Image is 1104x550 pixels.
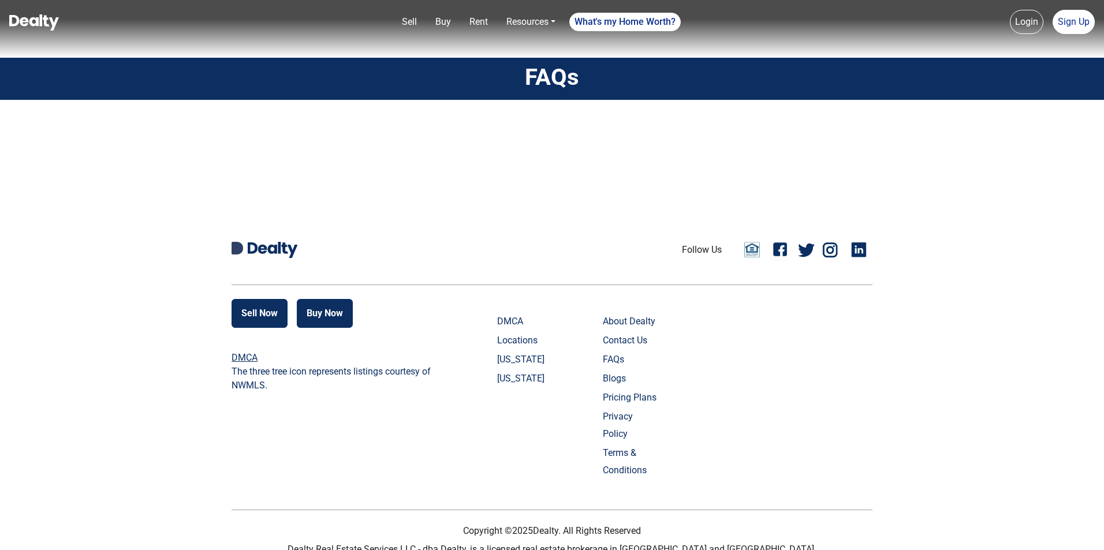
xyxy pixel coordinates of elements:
a: FAQs [603,351,660,368]
img: Dealty [248,242,297,258]
a: Email [740,241,763,259]
a: Sign Up [1053,10,1095,34]
a: Linkedin [849,238,872,261]
a: Instagram [820,238,844,261]
img: Dealty - Buy, Sell & Rent Homes [9,14,59,31]
a: Contact Us [603,332,660,349]
a: Pricing Plans [603,389,660,406]
a: About Dealty [603,313,660,330]
a: Facebook [769,238,792,261]
p: Copyright © 2025 Dealty. All Rights Reserved [232,524,872,538]
p: The three tree icon represents listings courtesy of NWMLS. [232,365,437,392]
h1: FAQs [9,63,1095,91]
a: Buy [431,10,456,33]
a: What's my Home Worth? [569,13,681,31]
li: Follow Us [682,243,722,257]
a: Terms & Conditions [603,444,660,479]
img: Dealty D [232,242,243,255]
a: Rent [465,10,493,33]
a: Locations [497,332,554,349]
a: Login [1010,10,1043,34]
a: Twitter [798,238,815,261]
a: [US_STATE] [497,351,554,368]
button: Sell Now [232,299,288,328]
a: Blogs [603,370,660,387]
a: Resources [502,10,560,33]
a: DMCA [497,313,554,330]
a: Privacy Policy [603,408,660,443]
a: [US_STATE] [497,370,554,387]
a: DMCA [232,352,258,363]
a: Sell [397,10,422,33]
button: Buy Now [297,299,353,328]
